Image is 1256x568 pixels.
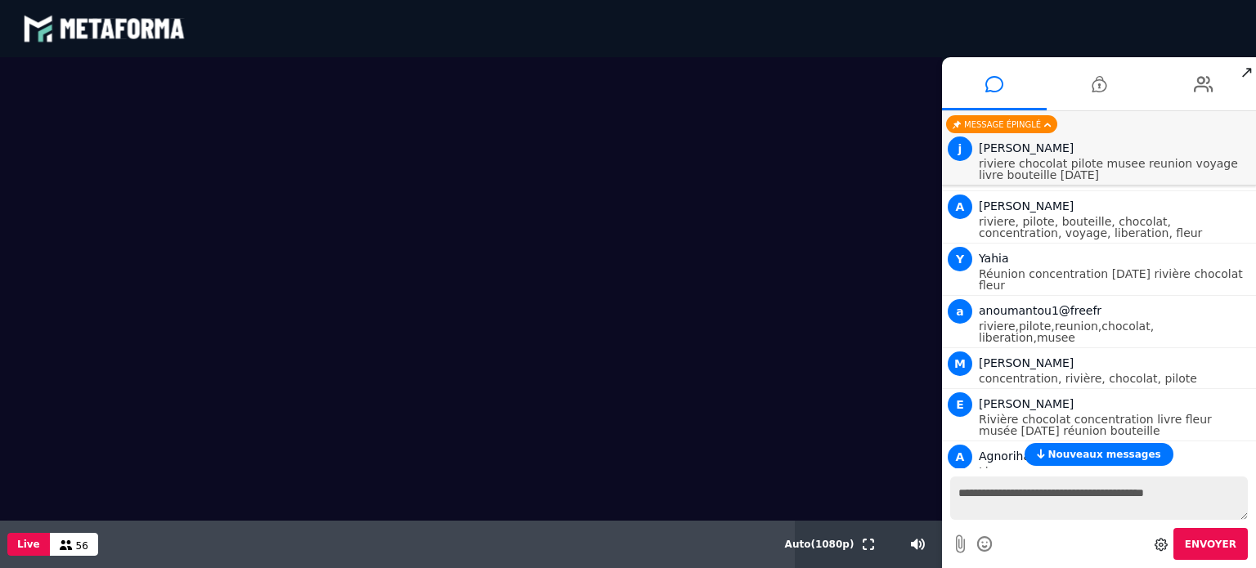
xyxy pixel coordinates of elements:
[948,392,972,417] span: E
[1173,528,1248,560] button: Envoyer
[948,299,972,324] span: a
[979,199,1074,212] span: [PERSON_NAME]
[979,268,1252,291] p: Réunion concentration [DATE] rivière chocolat fleur
[7,533,50,556] button: Live
[979,356,1074,369] span: [PERSON_NAME]
[979,320,1252,343] p: riviere,pilote,reunion,chocolat, liberation,musee
[979,141,1074,154] span: [PERSON_NAME]
[76,540,88,552] span: 56
[948,195,972,219] span: A
[948,247,972,271] span: Y
[948,136,972,161] span: j
[979,158,1252,181] p: riviere chocolat pilote musee reunion voyage livre bouteille [DATE]
[1025,443,1173,466] button: Nouveaux messages
[782,521,858,568] button: Auto(1080p)
[1237,57,1256,87] span: ↗
[979,414,1252,436] p: Rivière chocolat concentration livre fleur musée [DATE] réunion bouteille
[1047,449,1160,460] span: Nouveaux messages
[979,175,1252,186] p: Concentration fleur
[946,115,1057,133] div: Message épinglé
[979,397,1074,410] span: [PERSON_NAME]
[785,539,855,550] span: Auto ( 1080 p)
[948,351,972,376] span: M
[979,216,1252,239] p: riviere, pilote, bouteille, chocolat, concentration, voyage, liberation, fleur
[979,304,1101,317] span: anoumantou1@freefr
[979,373,1252,384] p: concentration, rivière, chocolat, pilote
[1185,539,1236,550] span: Envoyer
[979,466,1252,477] p: Livre
[979,252,1009,265] span: Yahia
